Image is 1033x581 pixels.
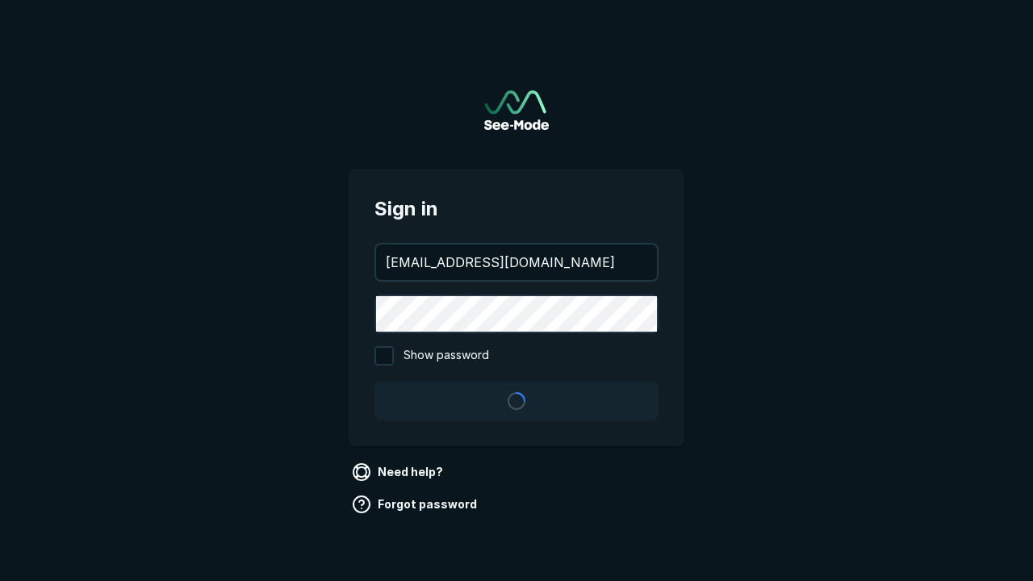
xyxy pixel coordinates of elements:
a: Need help? [349,459,450,485]
a: Forgot password [349,491,483,517]
span: Show password [404,346,489,366]
img: See-Mode Logo [484,90,549,130]
input: your@email.com [376,245,657,280]
span: Sign in [374,194,659,224]
a: Go to sign in [484,90,549,130]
